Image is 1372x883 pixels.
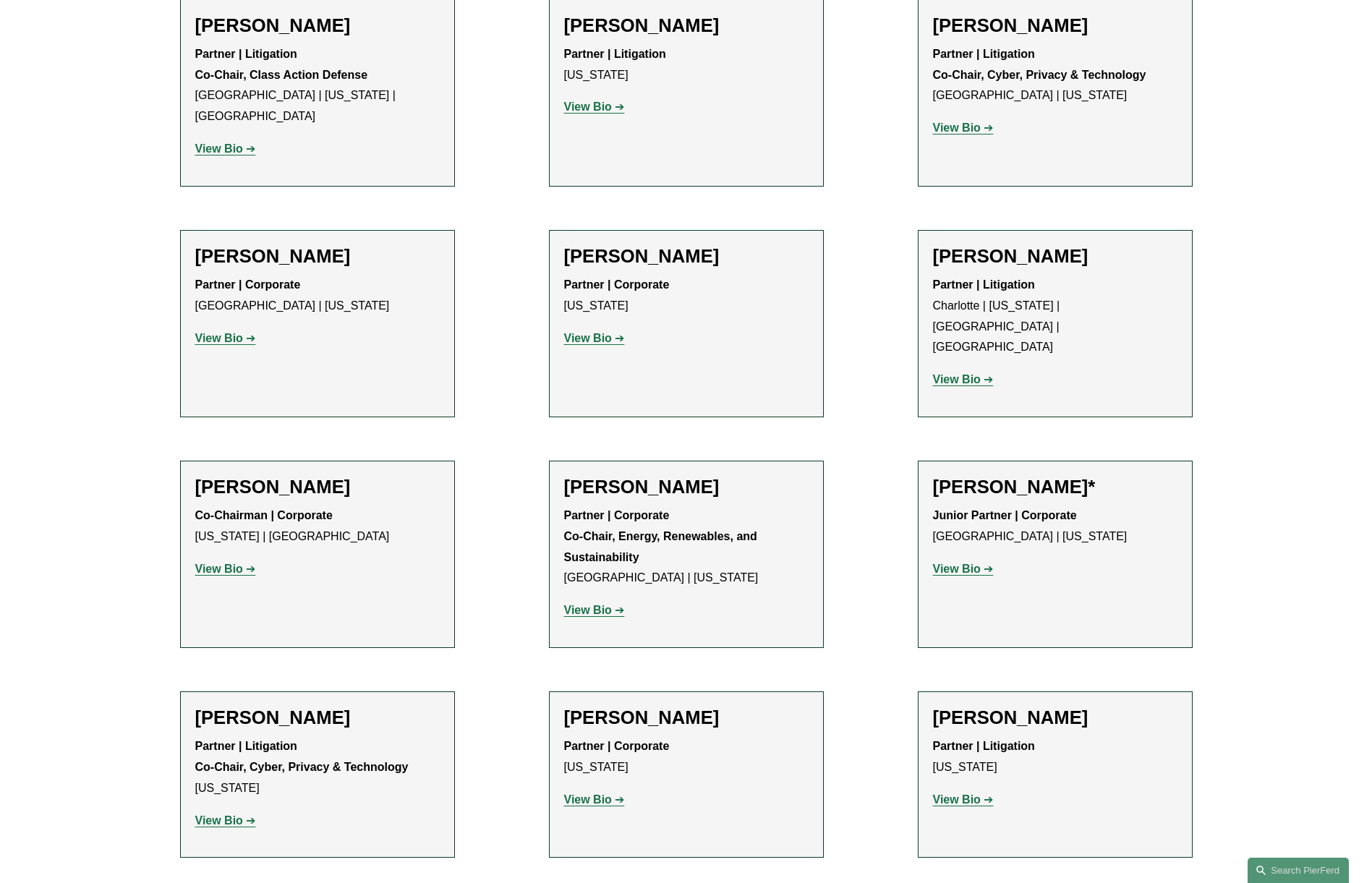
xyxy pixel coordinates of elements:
p: [US_STATE] [933,736,1177,778]
strong: View Bio [933,121,981,134]
strong: View Bio [195,332,243,344]
strong: View Bio [564,332,612,344]
strong: Partner | Corporate [564,278,670,291]
p: [GEOGRAPHIC_DATA] | [US_STATE] [933,44,1177,106]
a: View Bio [195,332,256,344]
strong: View Bio [933,793,981,806]
h2: [PERSON_NAME] [564,476,809,498]
strong: View Bio [195,142,243,155]
p: [US_STATE] | [GEOGRAPHIC_DATA] [195,506,440,547]
h2: [PERSON_NAME]* [933,476,1177,498]
a: Search this site [1248,858,1349,883]
p: [GEOGRAPHIC_DATA] | [US_STATE] [564,506,809,589]
h2: [PERSON_NAME] [564,245,809,268]
p: [GEOGRAPHIC_DATA] | [US_STATE] [933,506,1177,547]
strong: Partner | Litigation [564,48,666,60]
p: [GEOGRAPHIC_DATA] | [US_STATE] [195,275,440,317]
strong: View Bio [195,814,243,827]
p: [US_STATE] [564,275,809,317]
a: View Bio [195,563,256,575]
a: View Bio [933,563,994,575]
strong: Partner | Litigation [933,740,1035,752]
strong: Junior Partner | Corporate [933,509,1077,521]
strong: View Bio [564,101,612,113]
strong: Partner | Corporate [195,278,301,291]
a: View Bio [195,814,256,827]
a: View Bio [564,793,625,806]
strong: Partner | Litigation Co-Chair, Cyber, Privacy & Technology [195,740,409,773]
h2: [PERSON_NAME] [933,14,1177,37]
a: View Bio [933,793,994,806]
h2: [PERSON_NAME] [195,476,440,498]
a: View Bio [564,332,625,344]
p: [US_STATE] [195,736,440,798]
a: View Bio [933,373,994,385]
p: [US_STATE] [564,736,809,778]
strong: Partner | Litigation [933,278,1035,291]
h2: [PERSON_NAME] [195,14,440,37]
p: [GEOGRAPHIC_DATA] | [US_STATE] | [GEOGRAPHIC_DATA] [195,44,440,127]
h2: [PERSON_NAME] [195,245,440,268]
h2: [PERSON_NAME] [933,245,1177,268]
strong: Co-Chair, Energy, Renewables, and Sustainability [564,530,761,563]
p: Charlotte | [US_STATE] | [GEOGRAPHIC_DATA] | [GEOGRAPHIC_DATA] [933,275,1177,358]
strong: View Bio [933,563,981,575]
h2: [PERSON_NAME] [195,707,440,729]
strong: View Bio [564,604,612,616]
a: View Bio [564,101,625,113]
strong: View Bio [195,563,243,575]
strong: Partner | Corporate [564,509,670,521]
strong: Partner | Corporate [564,740,670,752]
strong: Partner | Litigation Co-Chair, Cyber, Privacy & Technology [933,48,1146,81]
h2: [PERSON_NAME] [933,707,1177,729]
p: [US_STATE] [564,44,809,86]
a: View Bio [195,142,256,155]
h2: [PERSON_NAME] [564,14,809,37]
strong: View Bio [564,793,612,806]
a: View Bio [564,604,625,616]
a: View Bio [933,121,994,134]
strong: Partner | Litigation Co-Chair, Class Action Defense [195,48,368,81]
strong: View Bio [933,373,981,385]
h2: [PERSON_NAME] [564,707,809,729]
strong: Co-Chairman | Corporate [195,509,333,521]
